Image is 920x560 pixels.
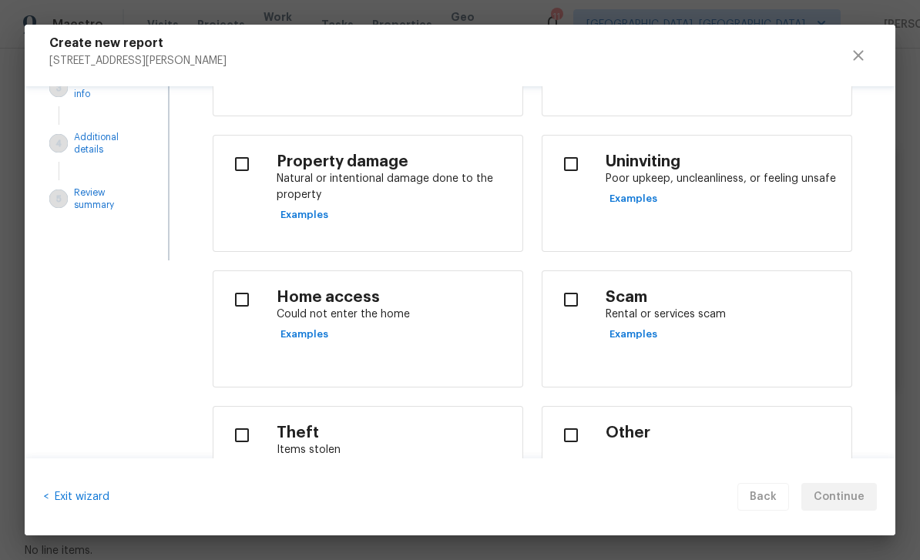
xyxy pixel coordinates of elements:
h4: Property damage [277,153,510,172]
button: close [840,37,877,74]
button: Examples [277,323,332,347]
button: Examples [277,203,332,227]
h4: Home access [277,288,510,307]
div: < [43,483,109,511]
text: 5 [56,195,62,203]
button: Examples [606,187,661,211]
p: Items stolen [277,442,510,458]
p: Poor upkeep, uncleanliness, or feeling unsafe [606,171,839,187]
p: Review summary [74,186,125,211]
h4: Theft [277,424,510,443]
span: Exit wizard [49,491,109,502]
p: Could not enter the home [277,307,510,323]
h4: Other [606,424,839,443]
p: Additional details [74,131,125,156]
p: [STREET_ADDRESS][PERSON_NAME] [49,49,227,66]
button: Additional details [43,125,131,162]
text: 4 [56,139,62,148]
span: Examples [609,326,657,344]
p: Natural or intentional damage done to the property [277,171,510,203]
text: 3 [56,84,62,92]
span: Examples [609,190,657,208]
button: Contact info [43,69,131,106]
button: Examples [606,323,661,347]
h4: Uninviting [606,153,839,172]
p: Contact info [74,75,125,100]
span: Examples [280,326,328,344]
span: Examples [280,206,328,224]
button: Review summary [43,180,131,217]
h5: Create new report [49,37,227,49]
p: Rental or services scam [606,307,839,323]
h4: Scam [606,288,839,307]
